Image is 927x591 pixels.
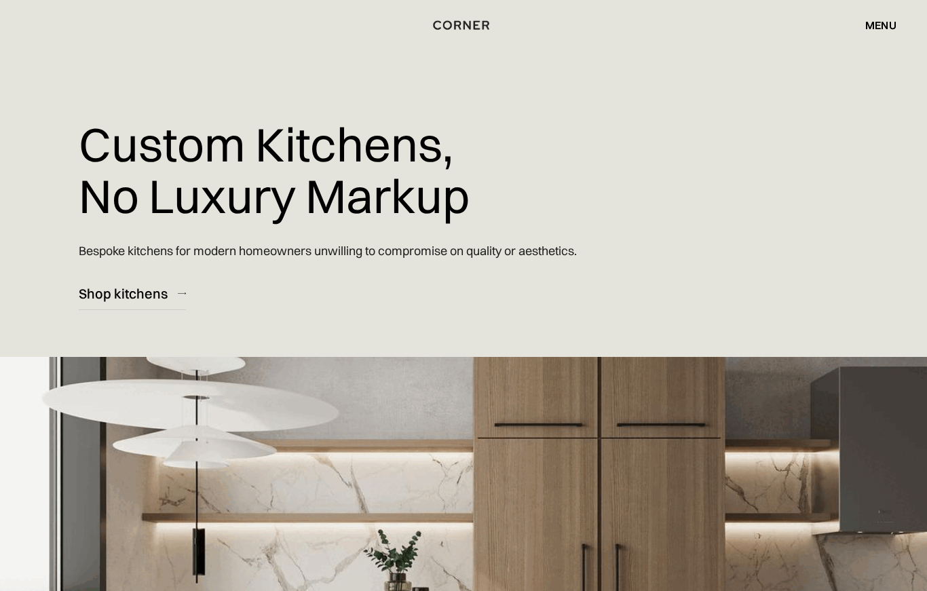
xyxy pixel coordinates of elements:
[79,284,168,303] div: Shop kitchens
[852,14,896,37] div: menu
[865,20,896,31] div: menu
[79,109,470,231] h1: Custom Kitchens, No Luxury Markup
[79,231,577,270] p: Bespoke kitchens for modern homeowners unwilling to compromise on quality or aesthetics.
[79,277,186,310] a: Shop kitchens
[419,16,508,34] a: home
